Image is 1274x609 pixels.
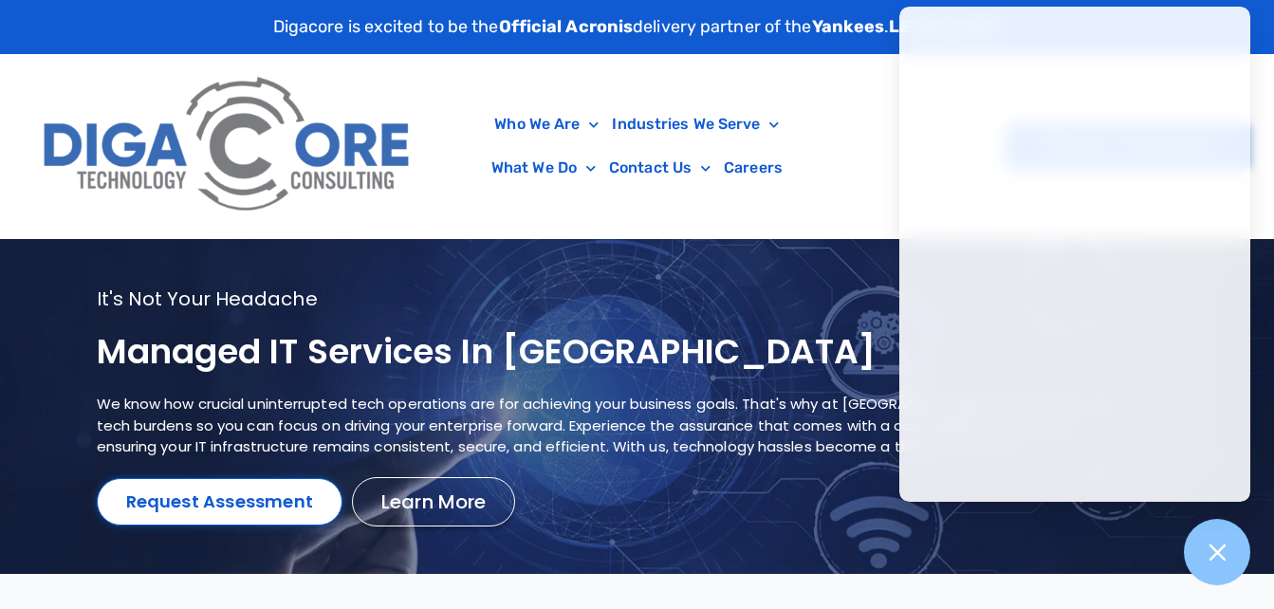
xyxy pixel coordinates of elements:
strong: Yankees [812,16,885,37]
a: Learn More [352,477,515,526]
h1: Managed IT services in [GEOGRAPHIC_DATA] [97,330,1131,375]
nav: Menu [433,102,841,190]
a: Industries We Serve [605,102,785,146]
a: Who We Are [488,102,605,146]
a: What We Do [485,146,602,190]
iframe: Chatgenie Messenger [899,7,1250,502]
a: Request Assessment [97,478,343,526]
a: LEARN MORE [889,16,1001,37]
a: Contact Us [602,146,717,190]
p: Digacore is excited to be the delivery partner of the . [273,14,1002,40]
p: It's not your headache [97,286,1131,311]
img: Digacore Logo [33,64,423,229]
strong: Official Acronis [499,16,634,37]
p: We know how crucial uninterrupted tech operations are for achieving your business goals. That's w... [97,394,1131,458]
span: Learn More [381,492,486,511]
a: Careers [717,146,789,190]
